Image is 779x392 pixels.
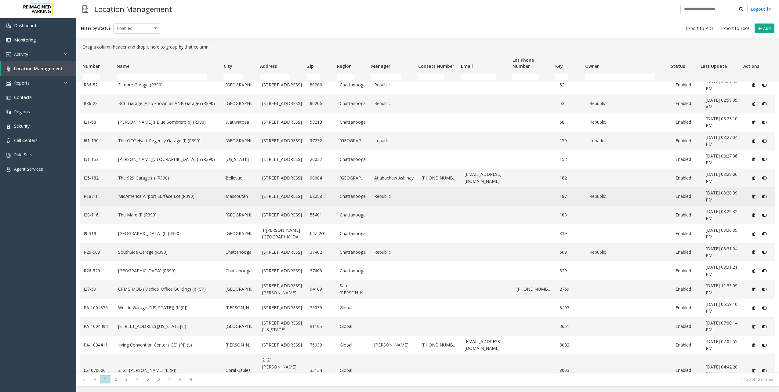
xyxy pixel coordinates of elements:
span: Page 2 [111,375,121,383]
img: 'icon' [6,52,11,57]
span: Go to the last page [187,377,195,382]
input: Owner Filter [585,74,654,80]
a: Enabled [676,137,698,144]
span: Agent Services [14,166,43,172]
a: [GEOGRAPHIC_DATA] [226,212,255,218]
button: Disable [759,210,770,220]
button: Delete [749,247,759,257]
a: Global [340,323,367,330]
a: Enabled [676,175,698,181]
a: Enabled [676,193,698,200]
a: [STREET_ADDRESS] [262,137,302,144]
span: Export to PDF [686,25,714,31]
a: 152 [560,156,582,163]
a: I9-319 [84,230,111,237]
input: Name Filter [117,74,207,80]
a: CPMC MOB (Medical Office Building) (I) (CP) [118,286,219,292]
a: Location Management [1,61,76,76]
label: Filter by status [81,26,111,31]
a: R86-23 [84,100,111,107]
a: 97232 [310,137,333,144]
a: [DATE] 11:35:09 PM [706,282,741,296]
span: [DATE] 11:35:09 PM [706,283,737,295]
input: Address Filter [260,74,290,80]
a: 319 [560,230,582,237]
span: Contact Number [418,63,454,69]
span: Contacts [14,94,32,100]
span: [DATE] 08:31:21 PM [706,264,737,277]
a: Enabled [676,286,698,292]
span: [DATE] 06:59:10 PM [706,301,737,314]
button: Disable [759,173,770,183]
td: Contact Number Filter [416,71,458,82]
button: Disable [759,285,770,294]
span: Page 1 [100,375,111,383]
a: [STREET_ADDRESS] [262,342,302,348]
a: 8002 [560,342,582,348]
span: City [224,63,232,69]
a: 3651 [560,323,582,330]
a: Filmore Garage (R390) [118,82,219,88]
a: Chattanooga [226,249,255,256]
input: Zip Filter [307,74,321,80]
td: Lot Phone Number Filter [510,71,553,82]
a: [DATE] 08:27:36 PM [706,153,741,166]
img: 'icon' [6,167,11,172]
span: Monitoring [14,37,36,43]
span: [DATE] 08:23:10 PM [706,116,737,128]
a: Enabled [676,323,698,330]
img: 'icon' [6,24,11,28]
a: [DATE] 08:28:39 PM [706,190,741,203]
a: PA-1004411 [84,342,111,348]
div: Drag a column header and drop it here to group by that column [80,41,775,53]
button: Delete [749,285,759,294]
a: 150 [560,137,582,144]
span: Page 3 [121,375,132,383]
div: Data table [76,53,779,372]
a: SouthSide Garage (R390) [118,249,219,256]
span: Page 4 [132,375,143,383]
span: Zip [307,63,314,69]
input: Key Filter [555,74,568,80]
a: 94109 [310,286,333,292]
span: Region [337,63,352,69]
input: Region Filter [337,74,355,80]
a: [STREET_ADDRESS] [262,82,302,88]
span: Address [260,63,277,69]
td: Actions Filter [741,71,771,82]
a: Republic [589,193,668,200]
a: Global [340,304,367,311]
td: Last Update Filter [698,71,741,82]
a: MidAmerica Airport Surface Lot (R390) [118,193,219,200]
a: 52 [560,82,582,88]
a: [DATE] 07:02:55 PM [706,338,741,352]
input: Lot Phone Number Filter [512,74,538,80]
a: I20-116 [84,212,111,218]
a: Republic [374,82,414,88]
a: Enabled [676,230,698,237]
button: Delete [749,266,759,276]
span: Go to the next page [175,375,185,384]
a: [GEOGRAPHIC_DATA] [226,323,255,330]
a: [STREET_ADDRESS] [262,267,302,274]
a: Impark [589,137,668,144]
td: Address Filter [257,71,304,82]
span: Page 6 [153,375,164,383]
button: Disable [759,192,770,201]
a: 2759 [560,286,582,292]
a: [DATE] 08:27:04 PM [706,134,741,148]
a: I25-182 [84,175,111,181]
a: [PERSON_NAME]'s Blue Sombrero (I) (R390) [118,119,219,125]
a: [GEOGRAPHIC_DATA] [226,286,255,292]
span: Manager [371,63,390,69]
a: Chattanooga [340,82,367,88]
span: [DATE] 08:28:39 PM [706,190,737,202]
a: R187-1 [84,193,111,200]
a: [DATE] 08:23:10 PM [706,115,741,129]
a: Logout [751,6,771,12]
a: [DATE] 08:31:21 PM [706,264,741,278]
a: 75039 [310,304,333,311]
img: 'icon' [6,67,11,71]
a: Enabled [676,156,698,163]
a: 55401 [310,212,333,218]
